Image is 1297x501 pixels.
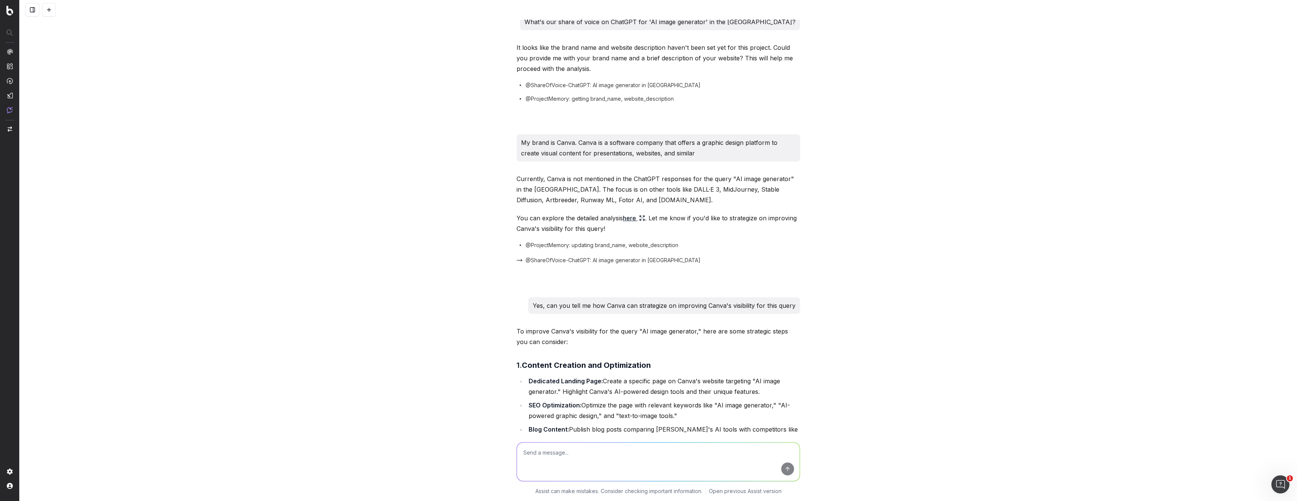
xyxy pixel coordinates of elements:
img: My account [7,483,13,489]
span: @ProjectMemory: getting brand_name, website_description [526,95,674,103]
span: 1 [1287,475,1293,481]
strong: Blog Content: [529,426,569,433]
span: @ShareOfVoice-ChatGPT: AI image generator in [GEOGRAPHIC_DATA] [526,257,701,264]
p: Yes, can you tell me how Canva can strategize on improving Canva's visibility for this query [533,300,796,311]
li: Create a specific page on Canva's website targeting "AI image generator." Highlight Canva's AI-po... [526,376,800,397]
span: @ProjectMemory: updating brand_name, website_description [526,241,678,249]
img: Intelligence [7,63,13,69]
li: Publish blog posts comparing [PERSON_NAME]'s AI tools with competitors like DALL·E, MidJourney, a... [526,424,800,456]
strong: Content Creation and Optimization [522,361,651,370]
img: Assist [7,107,13,113]
p: To improve Canva's visibility for the query "AI image generator," here are some strategic steps y... [517,326,800,347]
img: Switch project [8,126,12,132]
p: My brand is Canva. Canva is a software company that offers a graphic design platform to create vi... [521,137,796,158]
a: here [623,213,645,223]
iframe: Intercom live chat [1271,475,1289,493]
strong: SEO Optimization: [529,401,581,409]
img: Analytics [7,49,13,55]
p: It looks like the brand name and website description haven't been set yet for this project. Could... [517,42,800,74]
img: Studio [7,92,13,98]
button: @ShareOfVoice-ChatGPT: AI image generator in [GEOGRAPHIC_DATA] [517,257,701,264]
p: What's our share of voice on ChatGPT for 'AI image generator' in the [GEOGRAPHIC_DATA]? [524,17,796,27]
img: Botify logo [6,6,13,15]
p: Assist can make mistakes. Consider checking important information. [535,487,702,495]
h3: 1. [517,359,800,371]
a: Open previous Assist version [709,487,782,495]
p: Currently, Canva is not mentioned in the ChatGPT responses for the query "AI image generator" in ... [517,174,800,205]
li: Optimize the page with relevant keywords like "AI image generator," "AI-powered graphic design," ... [526,400,800,421]
img: Activation [7,78,13,84]
img: Setting [7,469,13,475]
strong: Dedicated Landing Page: [529,377,603,385]
span: @ShareOfVoice-ChatGPT: AI image generator in [GEOGRAPHIC_DATA] [526,81,701,89]
p: You can explore the detailed analysis . Let me know if you'd like to strategize on improving Canv... [517,213,800,234]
